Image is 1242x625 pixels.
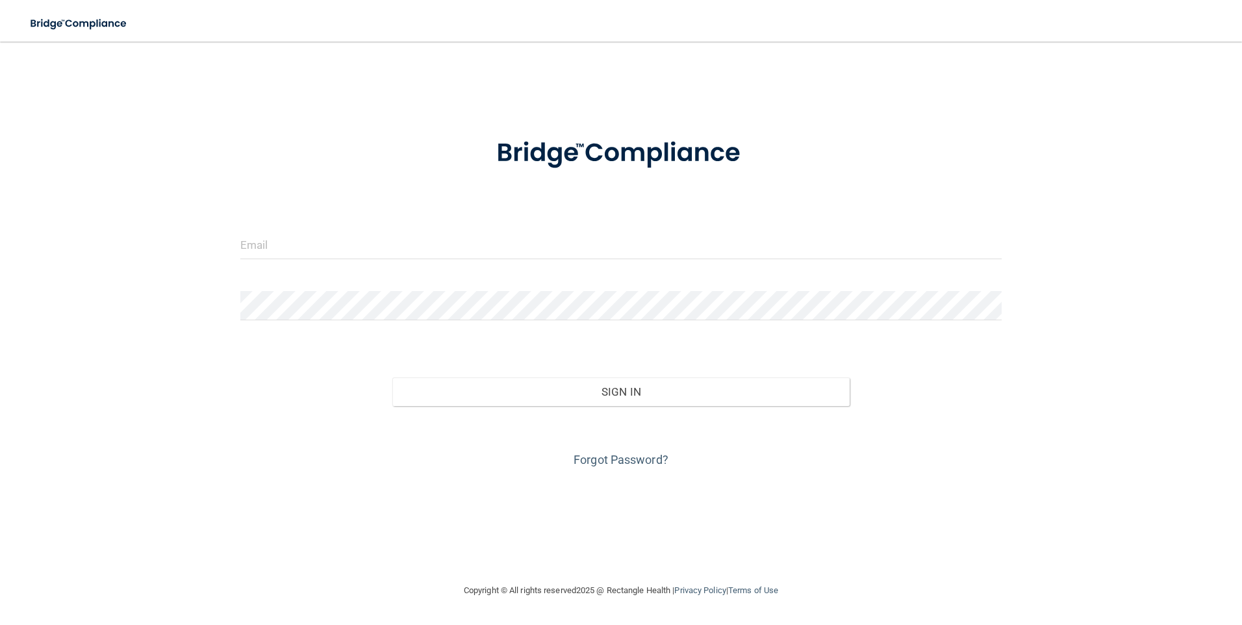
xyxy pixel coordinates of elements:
input: Email [240,230,1002,259]
a: Terms of Use [728,585,778,595]
a: Privacy Policy [674,585,726,595]
button: Sign In [392,377,850,406]
div: Copyright © All rights reserved 2025 @ Rectangle Health | | [384,570,858,611]
img: bridge_compliance_login_screen.278c3ca4.svg [19,10,139,37]
a: Forgot Password? [574,453,668,466]
img: bridge_compliance_login_screen.278c3ca4.svg [470,120,772,187]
